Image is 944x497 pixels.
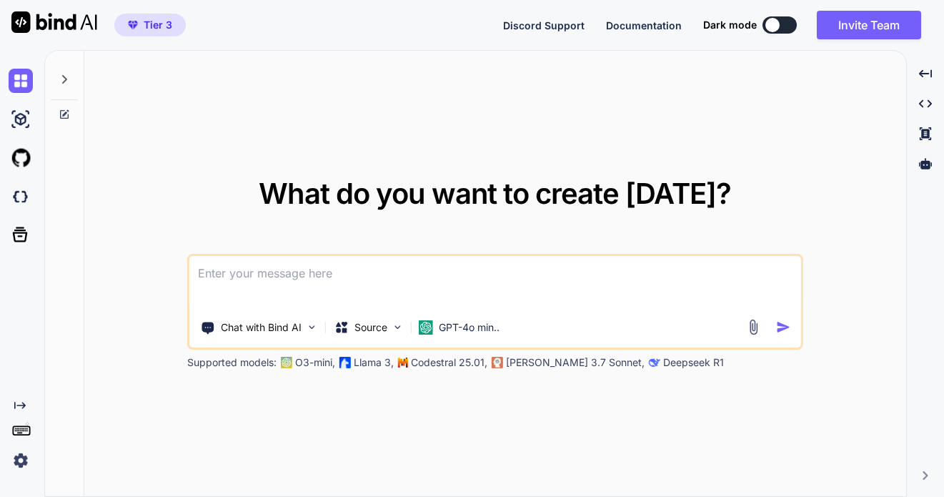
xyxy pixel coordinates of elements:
[114,14,186,36] button: premiumTier 3
[506,355,645,370] p: [PERSON_NAME] 3.7 Sonnet,
[9,146,33,170] img: githubLight
[339,357,351,368] img: Llama2
[295,355,335,370] p: O3-mini,
[419,320,433,335] img: GPT-4o mini
[306,321,318,333] img: Pick Tools
[663,355,724,370] p: Deepseek R1
[649,357,660,368] img: claude
[187,355,277,370] p: Supported models:
[492,357,503,368] img: claude
[144,18,172,32] span: Tier 3
[392,321,404,333] img: Pick Models
[398,358,408,368] img: Mistral-AI
[776,320,791,335] img: icon
[221,320,302,335] p: Chat with Bind AI
[281,357,292,368] img: GPT-4
[503,18,585,33] button: Discord Support
[128,21,138,29] img: premium
[9,448,33,473] img: settings
[817,11,921,39] button: Invite Team
[606,18,682,33] button: Documentation
[354,355,394,370] p: Llama 3,
[259,176,731,211] span: What do you want to create [DATE]?
[9,107,33,132] img: ai-studio
[411,355,487,370] p: Codestral 25.01,
[606,19,682,31] span: Documentation
[745,319,762,335] img: attachment
[9,69,33,93] img: chat
[439,320,500,335] p: GPT-4o min..
[354,320,387,335] p: Source
[703,18,757,32] span: Dark mode
[503,19,585,31] span: Discord Support
[11,11,97,33] img: Bind AI
[9,184,33,209] img: darkCloudIdeIcon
